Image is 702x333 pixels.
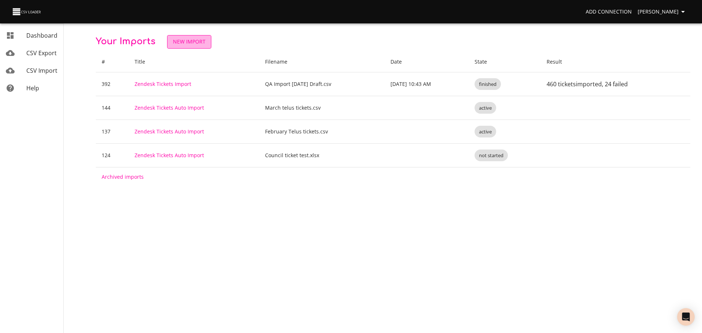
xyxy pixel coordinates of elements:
[26,49,57,57] span: CSV Export
[135,104,204,111] a: Zendesk Tickets Auto Import
[96,96,129,120] td: 144
[475,128,496,135] span: active
[26,84,39,92] span: Help
[259,96,385,120] td: March telus tickets.csv
[96,143,129,167] td: 124
[135,128,204,135] a: Zendesk Tickets Auto Import
[547,80,684,88] p: 460 tickets imported , 24 failed
[586,7,632,16] span: Add Connection
[96,37,155,46] span: Your Imports
[259,120,385,143] td: February Telus tickets.csv
[167,35,211,49] a: New Import
[385,52,469,72] th: Date
[385,72,469,96] td: [DATE] 10:43 AM
[173,37,205,46] span: New Import
[96,72,129,96] td: 392
[259,52,385,72] th: Filename
[129,52,259,72] th: Title
[96,52,129,72] th: #
[259,72,385,96] td: QA Import [DATE] Draft.csv
[583,5,635,19] a: Add Connection
[638,7,687,16] span: [PERSON_NAME]
[475,81,501,88] span: finished
[135,152,204,159] a: Zendesk Tickets Auto Import
[12,7,42,17] img: CSV Loader
[259,143,385,167] td: Council ticket test.xlsx
[541,52,690,72] th: Result
[26,31,57,39] span: Dashboard
[475,105,496,111] span: active
[475,152,508,159] span: not started
[26,67,57,75] span: CSV Import
[102,173,144,180] a: Archived imports
[469,52,541,72] th: State
[677,308,695,326] div: Open Intercom Messenger
[635,5,690,19] button: [PERSON_NAME]
[135,80,191,87] a: Zendesk Tickets Import
[96,120,129,143] td: 137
